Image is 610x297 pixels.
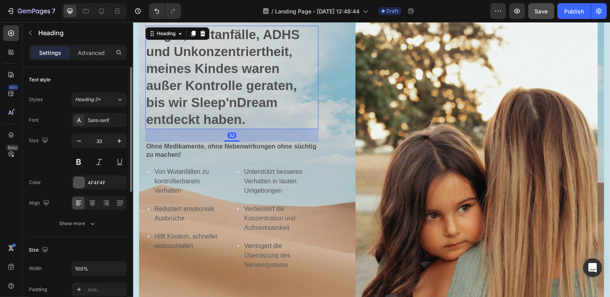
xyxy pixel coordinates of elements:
p: 7 [52,6,55,16]
p: Settings [39,49,61,57]
div: Text style [29,76,51,83]
div: 450 [8,84,19,90]
div: Size [29,245,50,256]
div: Show more [60,220,96,227]
div: Add... [88,286,125,293]
div: Padding [29,286,47,293]
div: Styles [29,96,43,103]
p: Advanced [78,49,105,57]
button: Heading 2* [72,92,127,107]
p: Heading [38,28,124,38]
div: Color [29,179,41,186]
span: / [271,7,273,15]
div: Font [29,117,39,124]
div: Width [29,265,42,272]
span: Landing Page - [DATE] 12:48:44 [275,7,360,15]
div: Beta [6,145,19,151]
input: Auto [72,261,126,276]
div: Size [29,135,50,146]
div: Open Intercom Messenger [583,258,602,277]
span: Save [535,8,548,15]
button: Save [528,3,554,19]
div: Sans-serif [88,117,125,124]
button: Publish [557,3,591,19]
button: Show more [29,216,127,231]
iframe: Design area [133,22,610,297]
div: Publish [564,7,584,15]
button: 7 [3,3,59,19]
span: Draft [386,8,398,15]
div: Undo/Redo [149,3,181,19]
span: Heading 2* [75,96,101,103]
div: 4F4F4F [88,179,125,186]
div: Align [29,198,51,209]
